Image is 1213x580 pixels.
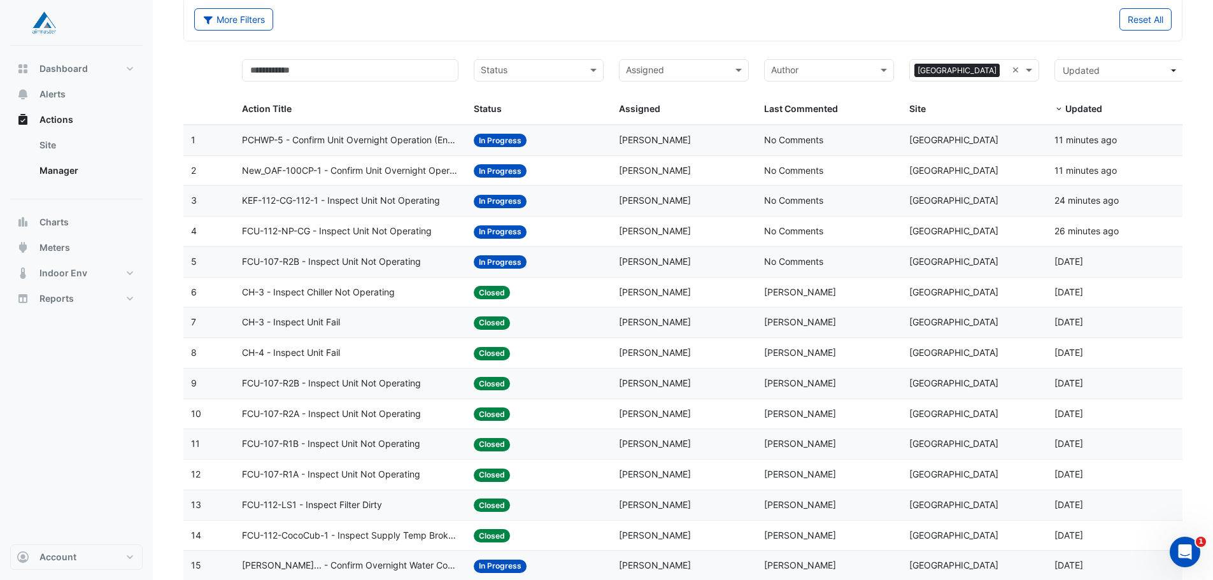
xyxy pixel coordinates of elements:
span: No Comments [764,225,823,236]
span: FCU-107-R1A - Inspect Unit Not Operating [242,467,420,482]
span: 1 [191,134,195,145]
span: New_OAF-100CP-1 - Confirm Unit Overnight Operation (Energy Waste) [242,164,459,178]
span: [PERSON_NAME] [764,316,836,327]
span: FCU-107-R1B - Inspect Unit Not Operating [242,437,420,451]
span: No Comments [764,134,823,145]
span: 2025-09-23T15:49:10.943 [1054,530,1083,541]
span: Account [39,551,76,563]
span: Actions [39,113,73,126]
span: [PERSON_NAME] [764,378,836,388]
span: FCU-112-NP-CG - Inspect Unit Not Operating [242,224,432,239]
span: FCU-112-LS1 - Inspect Filter Dirty [242,498,382,513]
span: Last Commented [764,103,838,114]
span: [PERSON_NAME] [764,286,836,297]
span: 2025-09-30T10:12:10.895 [1054,469,1083,479]
span: 4 [191,225,197,236]
span: Closed [474,286,510,299]
a: Manager [29,158,143,183]
span: [GEOGRAPHIC_DATA] [909,225,998,236]
span: [GEOGRAPHIC_DATA] [909,195,998,206]
span: [PERSON_NAME] [619,469,691,479]
span: [PERSON_NAME] [619,286,691,297]
app-icon: Reports [17,292,29,305]
span: 2025-10-07T11:48:03.020 [1054,165,1117,176]
span: [GEOGRAPHIC_DATA] [909,316,998,327]
span: [PERSON_NAME] [764,560,836,570]
span: [PERSON_NAME] [764,469,836,479]
span: [GEOGRAPHIC_DATA] [909,469,998,479]
span: Closed [474,377,510,390]
span: [PERSON_NAME] [764,438,836,449]
span: 2025-10-07T11:48:13.333 [1054,134,1117,145]
span: 2025-10-02T11:01:04.489 [1054,256,1083,267]
app-icon: Meters [17,241,29,254]
span: 2025-09-30T10:13:57.830 [1054,286,1083,297]
span: Updated [1065,103,1102,114]
button: Meters [10,235,143,260]
button: Alerts [10,81,143,107]
span: 10 [191,408,201,419]
span: [PERSON_NAME] [619,347,691,358]
span: No Comments [764,165,823,176]
span: [PERSON_NAME] [619,195,691,206]
span: CH-3 - Inspect Chiller Not Operating [242,285,395,300]
span: [PERSON_NAME] [619,134,691,145]
span: CH-3 - Inspect Unit Fail [242,315,340,330]
span: Clear [1012,63,1023,78]
app-icon: Dashboard [17,62,29,75]
span: 14 [191,530,201,541]
span: 2025-09-23T09:28:34.431 [1054,560,1083,570]
iframe: Intercom live chat [1170,537,1200,567]
span: [GEOGRAPHIC_DATA] [909,499,998,510]
span: Action Title [242,103,292,114]
span: Updated [1063,65,1100,76]
span: Closed [474,316,510,330]
span: Status [474,103,502,114]
span: Closed [474,529,510,542]
span: 13 [191,499,201,510]
span: KEF-112-CG-112-1 - Inspect Unit Not Operating [242,194,440,208]
span: [PERSON_NAME] [764,347,836,358]
span: 15 [191,560,201,570]
span: 2025-09-30T10:13:38.089 [1054,347,1083,358]
span: [PERSON_NAME] [619,165,691,176]
span: [PERSON_NAME] [619,256,691,267]
span: FCU-107-R2B - Inspect Unit Not Operating [242,255,421,269]
span: [GEOGRAPHIC_DATA] [909,134,998,145]
span: 2025-09-30T10:12:19.414 [1054,438,1083,449]
span: [PERSON_NAME] [764,499,836,510]
span: Closed [474,469,510,482]
app-icon: Alerts [17,88,29,101]
span: In Progress [474,134,527,147]
span: 2025-09-30T10:12:37.119 [1054,378,1083,388]
span: Dashboard [39,62,88,75]
span: In Progress [474,560,527,573]
span: Reports [39,292,74,305]
span: [PERSON_NAME] [764,408,836,419]
span: [GEOGRAPHIC_DATA] [909,347,998,358]
span: 2025-10-07T11:33:55.747 [1054,225,1119,236]
span: 3 [191,195,197,206]
span: 12 [191,469,201,479]
span: Assigned [619,103,660,114]
span: CH-4 - Inspect Unit Fail [242,346,340,360]
span: No Comments [764,256,823,267]
span: PCHWP-5 - Confirm Unit Overnight Operation (Energy Waste) [242,133,459,148]
app-icon: Actions [17,113,29,126]
img: Company Logo [15,10,73,36]
app-icon: Indoor Env [17,267,29,279]
span: FCU-107-R2A - Inspect Unit Not Operating [242,407,421,421]
span: [PERSON_NAME]... - Confirm Overnight Water Consumption [242,558,459,573]
span: 2025-09-30T10:13:44.635 [1054,316,1083,327]
span: [GEOGRAPHIC_DATA] [909,408,998,419]
span: In Progress [474,164,527,178]
button: Dashboard [10,56,143,81]
span: In Progress [474,195,527,208]
span: [PERSON_NAME] [619,438,691,449]
button: Reports [10,286,143,311]
span: [GEOGRAPHIC_DATA] [909,378,998,388]
span: Site [909,103,926,114]
button: Updated [1054,59,1184,81]
span: [GEOGRAPHIC_DATA] [909,438,998,449]
span: [GEOGRAPHIC_DATA] [909,560,998,570]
